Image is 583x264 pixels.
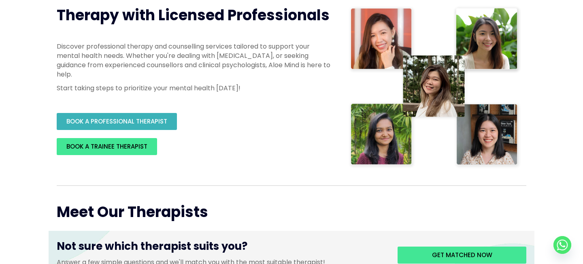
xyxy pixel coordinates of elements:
span: Meet Our Therapists [57,202,208,222]
a: Get matched now [398,247,526,264]
a: Whatsapp [553,236,571,254]
h3: Not sure which therapist suits you? [57,239,385,258]
span: BOOK A PROFESSIONAL THERAPIST [66,117,167,126]
span: Therapy with Licensed Professionals [57,5,330,26]
a: BOOK A PROFESSIONAL THERAPIST [57,113,177,130]
span: BOOK A TRAINEE THERAPIST [66,142,147,151]
p: Start taking steps to prioritize your mental health [DATE]! [57,83,332,93]
a: BOOK A TRAINEE THERAPIST [57,138,157,155]
span: Get matched now [432,251,492,259]
img: Therapist collage [348,5,521,170]
p: Discover professional therapy and counselling services tailored to support your mental health nee... [57,42,332,79]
